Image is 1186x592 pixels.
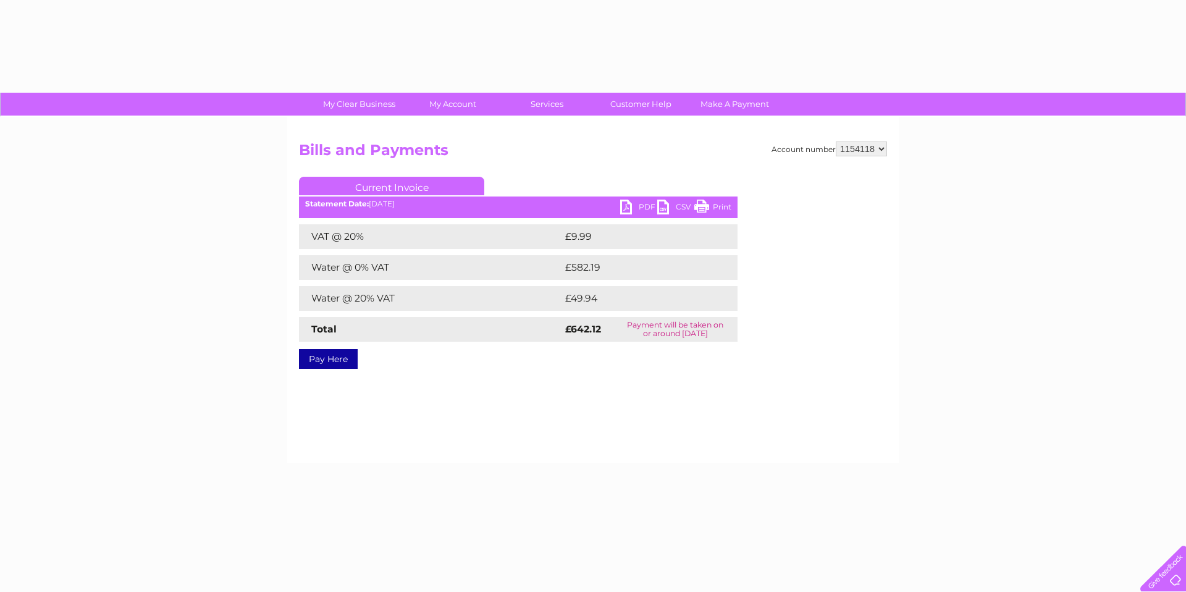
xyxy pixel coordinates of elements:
[565,323,601,335] strong: £642.12
[694,200,731,218] a: Print
[299,224,562,249] td: VAT @ 20%
[299,286,562,311] td: Water @ 20% VAT
[613,317,738,342] td: Payment will be taken on or around [DATE]
[496,93,598,116] a: Services
[620,200,657,218] a: PDF
[311,323,337,335] strong: Total
[562,224,710,249] td: £9.99
[590,93,692,116] a: Customer Help
[657,200,694,218] a: CSV
[299,255,562,280] td: Water @ 0% VAT
[305,199,369,208] b: Statement Date:
[772,142,887,156] div: Account number
[299,200,738,208] div: [DATE]
[562,255,715,280] td: £582.19
[299,177,484,195] a: Current Invoice
[562,286,713,311] td: £49.94
[299,349,358,369] a: Pay Here
[308,93,410,116] a: My Clear Business
[299,142,887,165] h2: Bills and Payments
[684,93,786,116] a: Make A Payment
[402,93,504,116] a: My Account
